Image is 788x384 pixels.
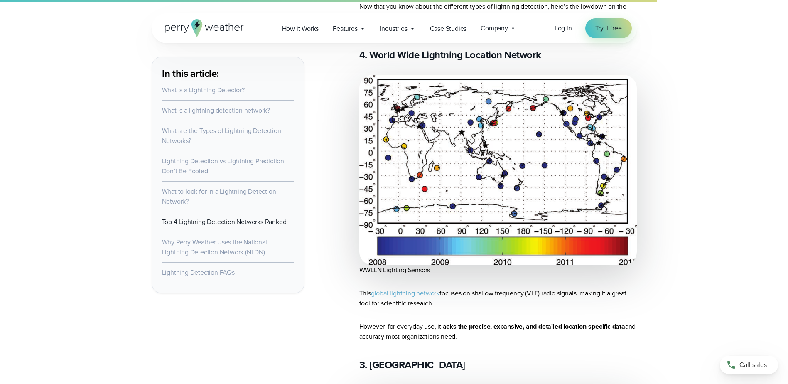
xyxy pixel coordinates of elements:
figcaption: WWLLN Lighting Sensors [359,265,637,275]
span: Try it free [595,23,622,33]
p: Now that you know about the different types of lightning detection, here’s the lowdown on the top... [359,2,637,32]
a: Try it free [585,18,632,38]
a: Top 4 Lightning Detection Networks Ranked [162,217,287,226]
a: Call sales [720,356,778,374]
p: This focuses on shallow frequency (VLF) radio signals, making it a great tool for scientific rese... [359,288,637,308]
img: WWLLN Lighting Sensors [359,75,637,265]
a: What to look for in a Lightning Detection Network? [162,187,276,206]
h3: 4. World Wide Lightning Location Network [359,48,637,62]
a: What is a Lightning Detector? [162,85,245,95]
span: Call sales [739,360,767,370]
a: Lightning Detection FAQs [162,268,235,277]
span: Industries [380,24,408,34]
p: However, for everyday use, it and accuracy most organizations need. [359,322,637,342]
a: What are the Types of Lightning Detection Networks? [162,126,281,145]
a: global lightning network [371,288,439,298]
strong: lacks the precise, expansive, and detailed location-specific data [441,322,625,331]
a: Log in [555,23,572,33]
a: Lightning Detection vs Lightning Prediction: Don’t Be Fooled [162,156,286,176]
a: Case Studies [423,20,474,37]
span: Features [333,24,357,34]
h3: In this article: [162,67,294,80]
h3: 3. [GEOGRAPHIC_DATA] [359,358,637,372]
a: How it Works [275,20,326,37]
span: Company [481,23,508,33]
a: Why Perry Weather Uses the National Lightning Detection Network (NLDN) [162,237,267,257]
span: How it Works [282,24,319,34]
span: Case Studies [430,24,467,34]
a: What is a lightning detection network? [162,106,270,115]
